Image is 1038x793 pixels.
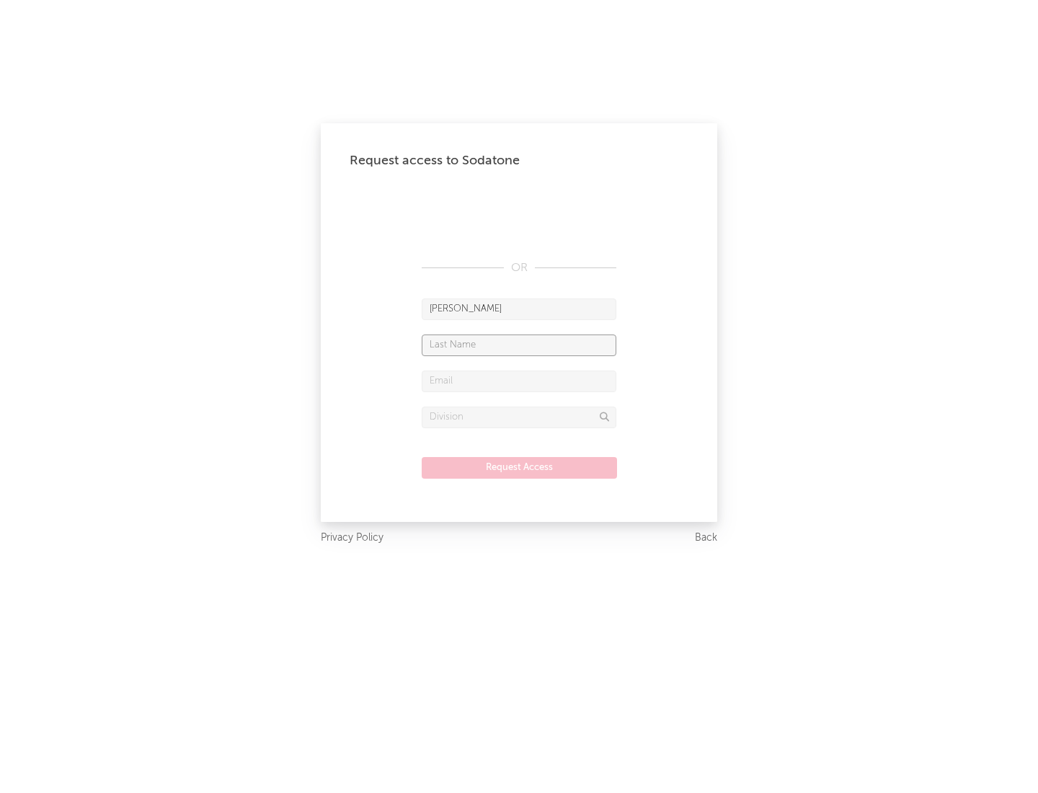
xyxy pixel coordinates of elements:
a: Back [695,529,717,547]
input: First Name [422,298,616,320]
a: Privacy Policy [321,529,383,547]
div: OR [422,260,616,277]
input: Email [422,371,616,392]
input: Division [422,407,616,428]
div: Request access to Sodatone [350,152,688,169]
button: Request Access [422,457,617,479]
input: Last Name [422,335,616,356]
